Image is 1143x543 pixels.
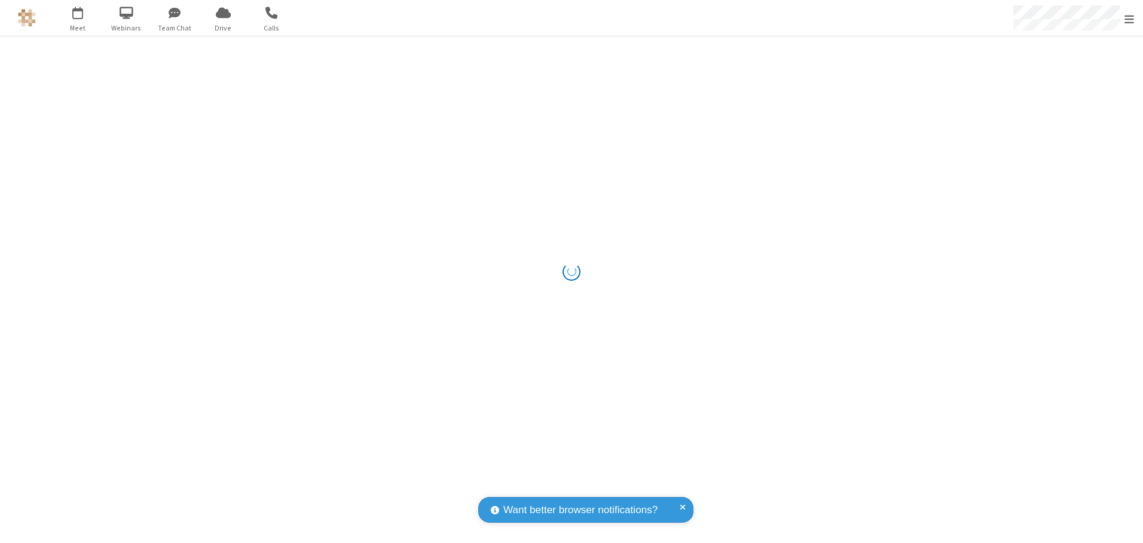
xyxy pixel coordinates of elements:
[201,23,246,33] span: Drive
[18,9,36,27] img: QA Selenium DO NOT DELETE OR CHANGE
[249,23,294,33] span: Calls
[56,23,100,33] span: Meet
[503,502,658,518] span: Want better browser notifications?
[104,23,149,33] span: Webinars
[152,23,197,33] span: Team Chat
